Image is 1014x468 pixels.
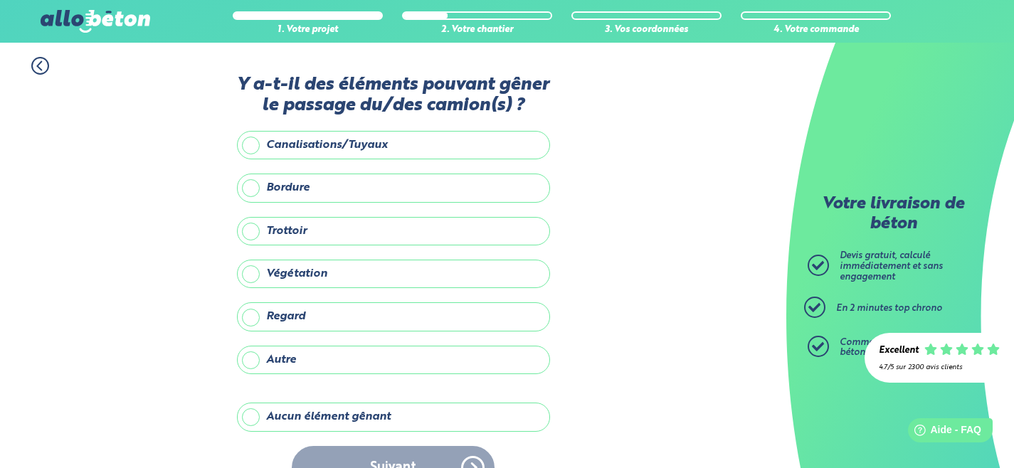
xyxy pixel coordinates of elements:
iframe: Help widget launcher [887,413,998,452]
label: Autre [237,346,550,374]
div: Excellent [879,346,919,356]
label: Y a-t-il des éléments pouvant gêner le passage du/des camion(s) ? [237,75,550,117]
label: Canalisations/Tuyaux [237,131,550,159]
div: 4. Votre commande [741,25,891,36]
div: 4.7/5 sur 2300 avis clients [879,363,1000,371]
div: 2. Votre chantier [402,25,552,36]
img: allobéton [41,10,150,33]
div: 3. Vos coordonnées [571,25,722,36]
label: Végétation [237,260,550,288]
span: Commandez ensuite votre béton prêt à l'emploi [840,338,954,358]
label: Regard [237,302,550,331]
span: En 2 minutes top chrono [836,304,942,313]
label: Aucun élément gênant [237,403,550,431]
label: Trottoir [237,217,550,245]
label: Bordure [237,174,550,202]
p: Votre livraison de béton [811,195,975,234]
div: 1. Votre projet [233,25,383,36]
span: Devis gratuit, calculé immédiatement et sans engagement [840,251,943,281]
